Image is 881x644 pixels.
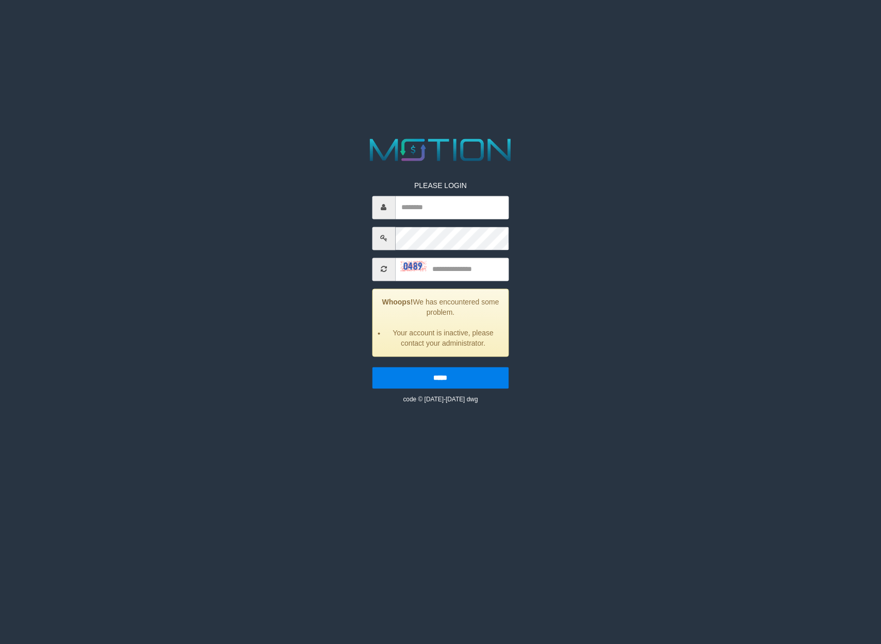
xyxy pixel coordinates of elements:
[403,396,478,403] small: code © [DATE]-[DATE] dwg
[363,134,517,165] img: MOTION_logo.png
[385,328,500,348] li: Your account is inactive, please contact your administrator.
[372,180,509,191] p: PLEASE LOGIN
[382,298,413,306] strong: Whoops!
[400,261,426,272] img: captcha
[372,289,509,357] div: We has encountered some problem.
